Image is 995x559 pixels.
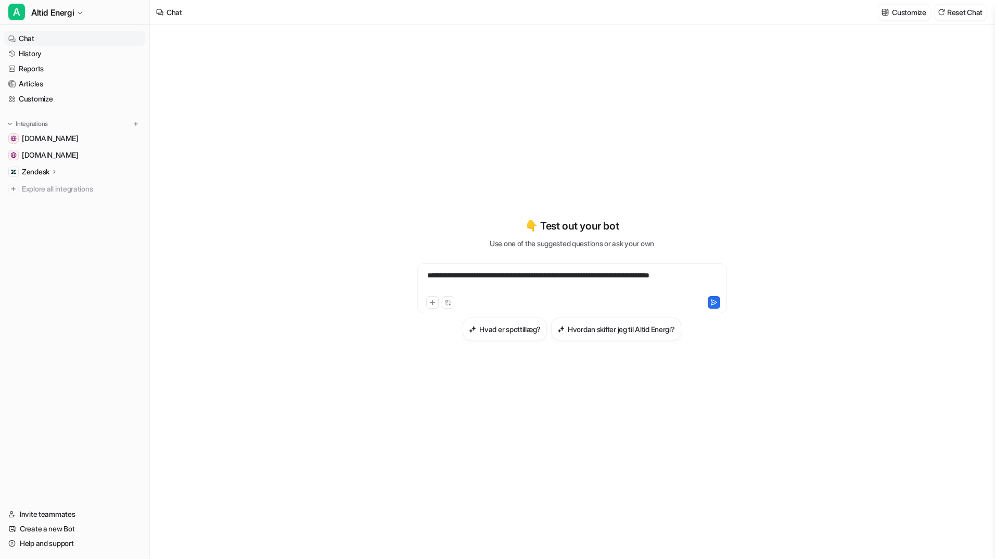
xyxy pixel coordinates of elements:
[4,77,145,91] a: Articles
[4,148,145,162] a: altidenergi.dk[DOMAIN_NAME]
[4,92,145,106] a: Customize
[132,120,139,128] img: menu_add.svg
[938,8,945,16] img: reset
[490,238,654,249] p: Use one of the suggested questions or ask your own
[10,169,17,175] img: Zendesk
[22,133,78,144] span: [DOMAIN_NAME]
[4,536,145,551] a: Help and support
[551,317,681,340] button: Hvordan skifter jeg til Altid Energi?Hvordan skifter jeg til Altid Energi?
[4,46,145,61] a: History
[557,325,565,333] img: Hvordan skifter jeg til Altid Energi?
[568,324,675,335] h3: Hvordan skifter jeg til Altid Energi?
[882,8,889,16] img: customize
[4,61,145,76] a: Reports
[22,150,78,160] span: [DOMAIN_NAME]
[10,152,17,158] img: altidenergi.dk
[935,5,987,20] button: Reset Chat
[4,522,145,536] a: Create a new Bot
[4,131,145,146] a: greenpowerdenmark.dk[DOMAIN_NAME]
[8,4,25,20] span: A
[4,119,51,129] button: Integrations
[6,120,14,128] img: expand menu
[469,325,476,333] img: Hvad er spottillæg?
[4,31,145,46] a: Chat
[167,7,182,18] div: Chat
[479,324,541,335] h3: Hvad er spottillæg?
[10,135,17,142] img: greenpowerdenmark.dk
[525,218,619,234] p: 👇 Test out your bot
[4,182,145,196] a: Explore all integrations
[22,167,49,177] p: Zendesk
[892,7,926,18] p: Customize
[31,5,74,20] span: Altid Energi
[16,120,48,128] p: Integrations
[22,181,141,197] span: Explore all integrations
[4,507,145,522] a: Invite teammates
[8,184,19,194] img: explore all integrations
[463,317,547,340] button: Hvad er spottillæg?Hvad er spottillæg?
[878,5,930,20] button: Customize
